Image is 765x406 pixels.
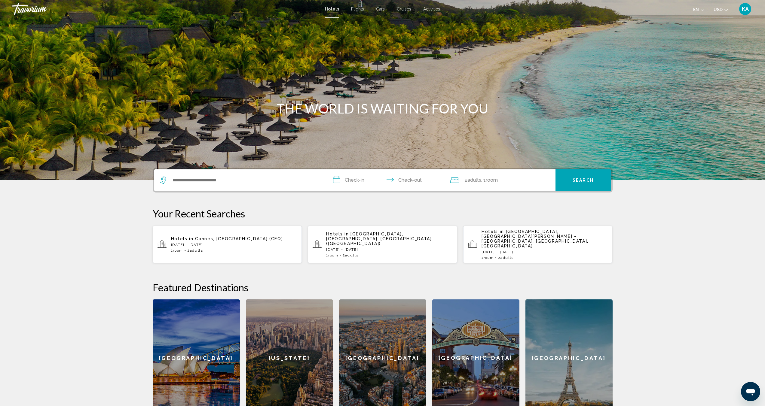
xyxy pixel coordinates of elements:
h1: THE WORLD IS WAITING FOR YOU [270,101,495,116]
span: Adults [190,248,203,253]
button: Search [555,169,611,191]
p: [DATE] - [DATE] [171,243,297,247]
button: Check in and out dates [327,169,444,191]
span: Hotels in [171,236,194,241]
span: [GEOGRAPHIC_DATA], [GEOGRAPHIC_DATA], [GEOGRAPHIC_DATA] ([GEOGRAPHIC_DATA]) [326,232,432,246]
span: 1 [482,256,494,260]
button: Travelers: 2 adults, 0 children [444,169,555,191]
span: Adults [345,253,358,257]
span: Room [173,248,183,253]
a: Hotels [325,7,339,11]
span: 2 [498,256,514,260]
button: Hotels in Cannes, [GEOGRAPHIC_DATA] (CEQ)[DATE] - [DATE]1Room2Adults [153,226,302,263]
span: 2 [187,248,203,253]
span: 2 [465,176,481,184]
p: Your Recent Searches [153,208,613,220]
span: 1 [171,248,183,253]
h2: Featured Destinations [153,281,613,293]
span: Room [486,177,498,183]
span: 1 [326,253,338,257]
button: Change currency [714,5,728,14]
span: 2 [343,253,359,257]
button: Change language [693,5,705,14]
span: Adults [500,256,514,260]
iframe: Button to launch messaging window [741,382,760,401]
p: [DATE] - [DATE] [482,250,608,254]
span: [GEOGRAPHIC_DATA], [GEOGRAPHIC_DATA][PERSON_NAME] - [GEOGRAPHIC_DATA], [GEOGRAPHIC_DATA], [GEOGRA... [482,229,589,248]
a: Cars [376,7,385,11]
a: Activities [423,7,440,11]
span: Hotels in [482,229,504,234]
p: [DATE] - [DATE] [326,247,452,252]
span: Search [573,178,594,183]
span: en [693,7,699,12]
a: Cruises [397,7,411,11]
button: Hotels in [GEOGRAPHIC_DATA], [GEOGRAPHIC_DATA][PERSON_NAME] - [GEOGRAPHIC_DATA], [GEOGRAPHIC_DATA... [463,226,613,263]
span: Cannes, [GEOGRAPHIC_DATA] (CEQ) [195,236,283,241]
span: Room [484,256,494,260]
button: Hotels in [GEOGRAPHIC_DATA], [GEOGRAPHIC_DATA], [GEOGRAPHIC_DATA] ([GEOGRAPHIC_DATA])[DATE] - [DA... [308,226,457,263]
a: Flights [351,7,364,11]
span: , 1 [481,176,498,184]
span: Adults [467,177,481,183]
span: Room [328,253,338,257]
span: KA [742,6,749,12]
a: Travorium [12,3,319,15]
span: USD [714,7,723,12]
span: Hotels in [326,232,349,236]
div: Search widget [154,169,611,191]
button: User Menu [737,3,753,15]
